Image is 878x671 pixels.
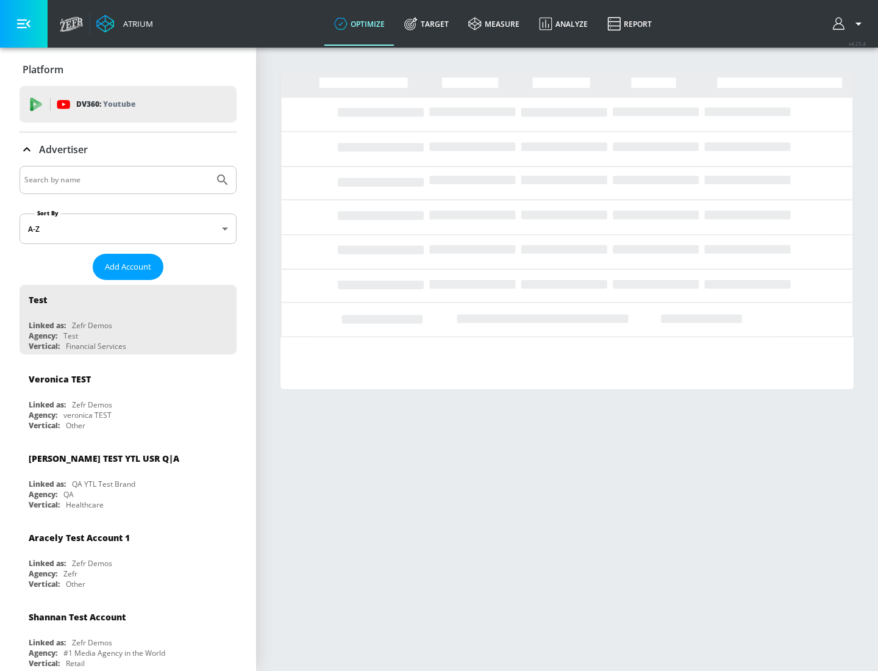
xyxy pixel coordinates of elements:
[93,254,163,280] button: Add Account
[20,285,237,354] div: TestLinked as:Zefr DemosAgency:TestVertical:Financial Services
[29,453,179,464] div: [PERSON_NAME] TEST YTL USR Q|A
[72,479,135,489] div: QA YTL Test Brand
[29,648,57,658] div: Agency:
[20,364,237,434] div: Veronica TESTLinked as:Zefr DemosAgency:veronica TESTVertical:Other
[29,341,60,351] div: Vertical:
[29,320,66,331] div: Linked as:
[63,569,77,579] div: Zefr
[20,523,237,592] div: Aracely Test Account 1Linked as:Zefr DemosAgency:ZefrVertical:Other
[20,52,237,87] div: Platform
[29,331,57,341] div: Agency:
[72,558,112,569] div: Zefr Demos
[394,2,459,46] a: Target
[20,443,237,513] div: [PERSON_NAME] TEST YTL USR Q|ALinked as:QA YTL Test BrandAgency:QAVertical:Healthcare
[66,420,85,431] div: Other
[24,172,209,188] input: Search by name
[598,2,662,46] a: Report
[29,373,91,385] div: Veronica TEST
[63,410,112,420] div: veronica TEST
[72,637,112,648] div: Zefr Demos
[29,579,60,589] div: Vertical:
[324,2,394,46] a: optimize
[849,40,866,47] span: v 4.25.4
[118,18,153,29] div: Atrium
[103,98,135,110] p: Youtube
[29,500,60,510] div: Vertical:
[529,2,598,46] a: Analyze
[63,489,74,500] div: QA
[29,569,57,579] div: Agency:
[29,410,57,420] div: Agency:
[459,2,529,46] a: measure
[23,63,63,76] p: Platform
[66,341,126,351] div: Financial Services
[63,648,165,658] div: #1 Media Agency in the World
[72,400,112,410] div: Zefr Demos
[29,532,130,544] div: Aracely Test Account 1
[29,294,47,306] div: Test
[20,213,237,244] div: A-Z
[72,320,112,331] div: Zefr Demos
[20,132,237,167] div: Advertiser
[29,611,126,623] div: Shannan Test Account
[66,658,85,669] div: Retail
[76,98,135,111] p: DV360:
[29,637,66,648] div: Linked as:
[29,479,66,489] div: Linked as:
[66,579,85,589] div: Other
[35,209,61,217] label: Sort By
[29,420,60,431] div: Vertical:
[96,15,153,33] a: Atrium
[29,558,66,569] div: Linked as:
[20,86,237,123] div: DV360: Youtube
[39,143,88,156] p: Advertiser
[63,331,78,341] div: Test
[29,400,66,410] div: Linked as:
[29,489,57,500] div: Agency:
[66,500,104,510] div: Healthcare
[29,658,60,669] div: Vertical:
[105,260,151,274] span: Add Account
